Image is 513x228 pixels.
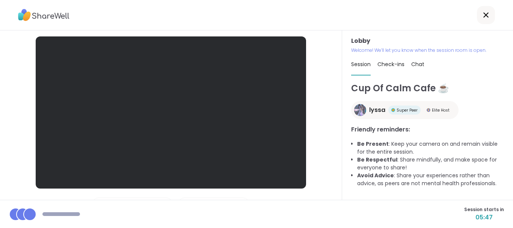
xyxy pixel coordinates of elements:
[351,47,504,54] p: Welcome! We’ll let you know when the session room is open.
[192,198,193,213] span: |
[351,125,504,134] h3: Friendly reminders:
[357,172,394,179] b: Avoid Advice
[18,6,69,24] img: ShareWell Logo
[357,156,397,163] b: Be Respectful
[464,206,504,213] span: Session starts in
[354,104,366,116] img: lyssa
[432,107,450,113] span: Elite Host
[411,60,424,68] span: Chat
[427,108,430,112] img: Elite Host
[96,198,103,213] img: Microphone
[391,108,395,112] img: Super Peer
[357,156,504,172] li: : Share mindfully, and make space for everyone to share!
[357,140,504,156] li: : Keep your camera on and remain visible for the entire session.
[357,140,389,148] b: Be Present
[464,213,504,222] span: 05:47
[351,36,504,45] h3: Lobby
[369,106,385,115] span: lyssa
[351,82,504,95] h1: Cup Of Calm Cafe ☕️
[106,198,107,213] span: |
[182,198,189,213] img: Camera
[351,60,371,68] span: Session
[351,101,459,119] a: lyssalyssaSuper PeerSuper PeerElite HostElite Host
[397,107,418,113] span: Super Peer
[357,172,504,187] li: : Share your experiences rather than advice, as peers are not mental health professionals.
[377,60,404,68] span: Check-ins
